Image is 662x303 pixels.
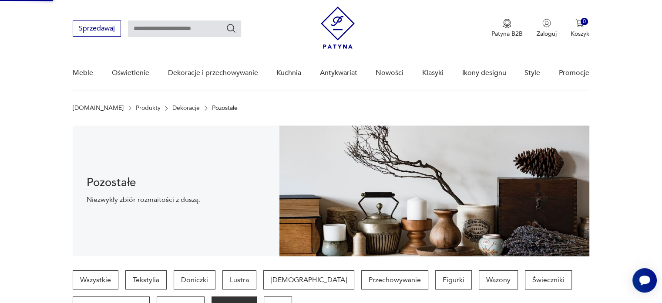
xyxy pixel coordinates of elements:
[537,19,557,38] button: Zaloguj
[73,105,124,112] a: [DOMAIN_NAME]
[435,270,472,289] a: Figurki
[73,56,93,90] a: Meble
[524,56,540,90] a: Style
[581,18,588,25] div: 0
[172,105,200,112] a: Dekoracje
[537,30,557,38] p: Zaloguj
[525,270,572,289] a: Świeczniki
[263,270,354,289] a: [DEMOGRAPHIC_DATA]
[174,270,215,289] a: Doniczki
[73,270,118,289] a: Wszystkie
[542,19,551,27] img: Ikonka użytkownika
[559,56,589,90] a: Promocje
[87,195,265,204] p: Niezwykły zbiór rozmaitości z duszą.
[491,19,523,38] button: Patyna B2B
[87,177,265,188] h1: Pozostałe
[575,19,584,27] img: Ikona koszyka
[276,56,301,90] a: Kuchnia
[491,19,523,38] a: Ikona medaluPatyna B2B
[222,270,256,289] a: Lustra
[361,270,428,289] a: Przechowywanie
[491,30,523,38] p: Patyna B2B
[279,126,589,256] img: Dekoracje Pozostałe
[479,270,518,289] a: Wazony
[73,26,121,32] a: Sprzedawaj
[503,19,511,28] img: Ikona medalu
[73,20,121,37] button: Sprzedawaj
[226,23,236,34] button: Szukaj
[632,268,657,293] iframe: Smartsupp widget button
[321,7,355,49] img: Patyna - sklep z meblami i dekoracjami vintage
[376,56,403,90] a: Nowości
[112,56,149,90] a: Oświetlenie
[168,56,258,90] a: Dekoracje i przechowywanie
[462,56,506,90] a: Ikony designu
[422,56,444,90] a: Klasyki
[125,270,167,289] a: Tekstylia
[571,19,589,38] button: 0Koszyk
[212,105,238,112] p: Pozostałe
[136,105,161,112] a: Produkty
[571,30,589,38] p: Koszyk
[320,56,357,90] a: Antykwariat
